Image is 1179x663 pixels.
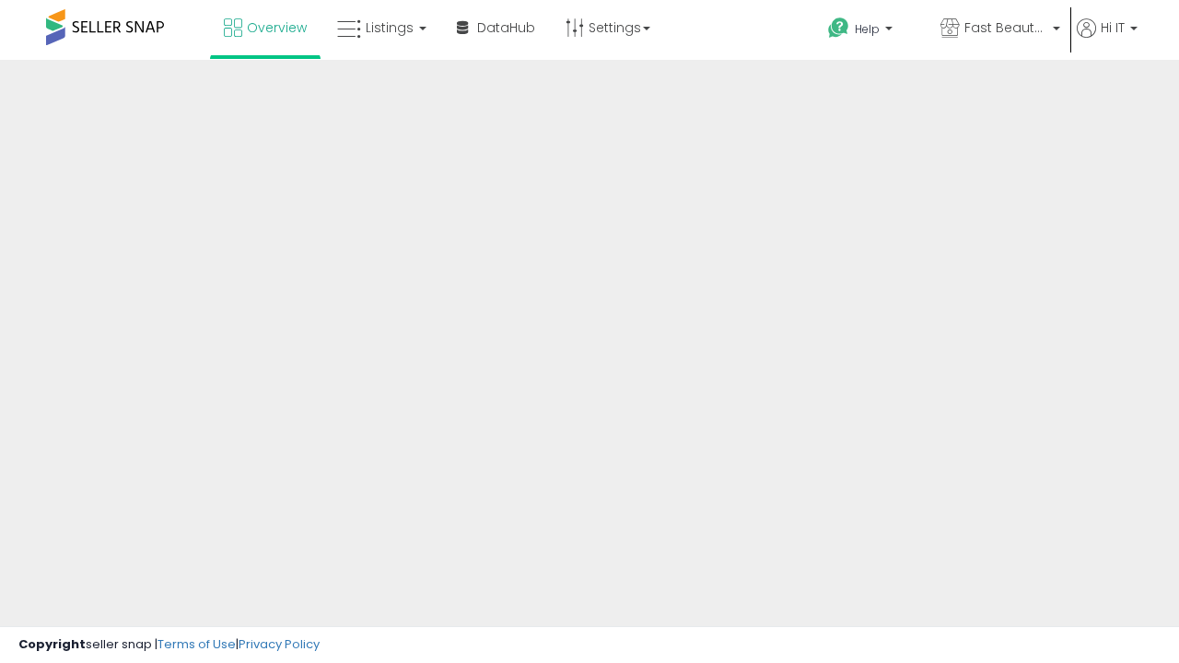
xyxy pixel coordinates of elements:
[366,18,414,37] span: Listings
[855,21,880,37] span: Help
[18,636,320,654] div: seller snap | |
[247,18,307,37] span: Overview
[813,3,924,60] a: Help
[18,635,86,653] strong: Copyright
[964,18,1047,37] span: Fast Beauty ([GEOGRAPHIC_DATA])
[158,635,236,653] a: Terms of Use
[1101,18,1125,37] span: Hi IT
[827,17,850,40] i: Get Help
[477,18,535,37] span: DataHub
[1077,18,1138,60] a: Hi IT
[239,635,320,653] a: Privacy Policy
